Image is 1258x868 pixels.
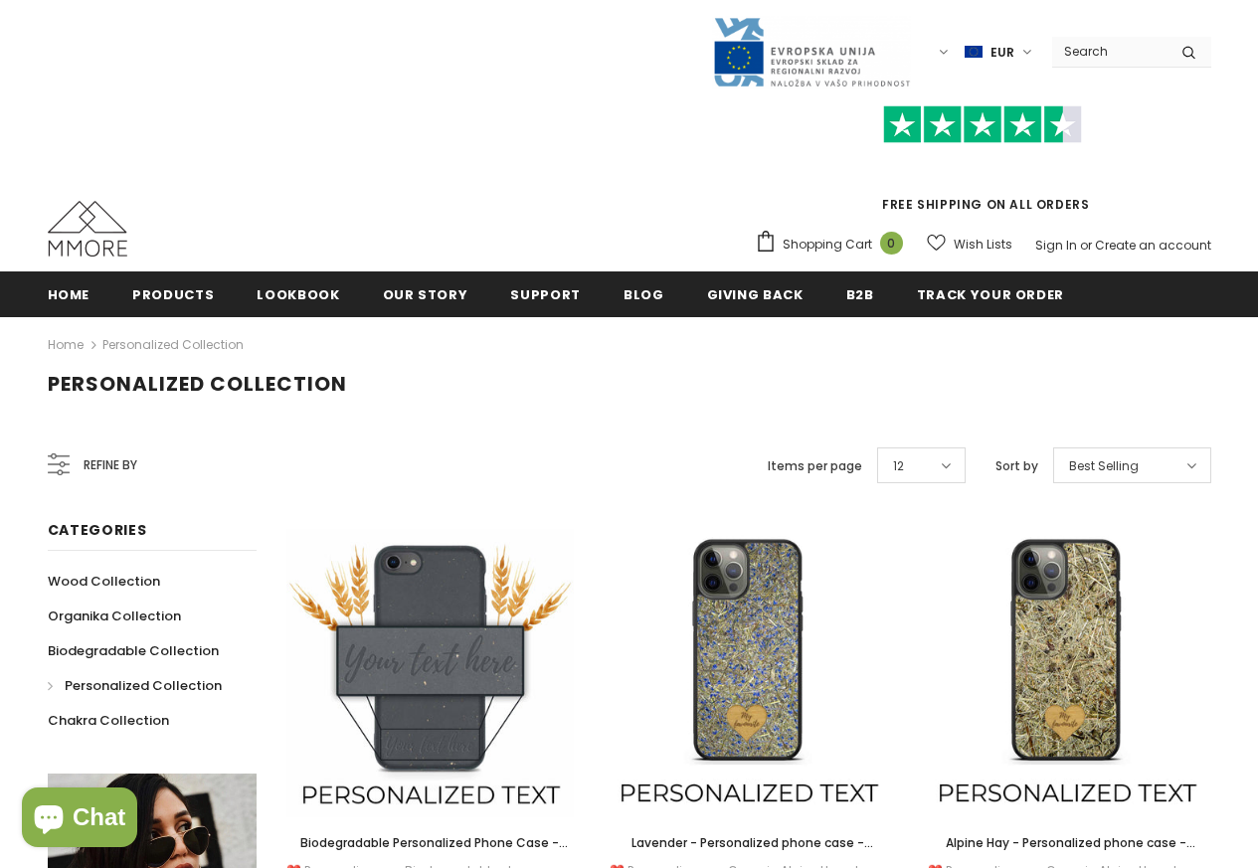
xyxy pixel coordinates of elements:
span: 12 [893,456,904,476]
a: Organika Collection [48,599,181,633]
label: Items per page [768,456,862,476]
a: Biodegradable Personalized Phone Case - Black [286,832,575,854]
a: Chakra Collection [48,703,169,738]
span: Chakra Collection [48,711,169,730]
a: Wish Lists [927,227,1012,261]
a: Track your order [917,271,1064,316]
span: Wood Collection [48,572,160,591]
a: Sign In [1035,237,1077,254]
span: Wish Lists [954,235,1012,255]
span: Track your order [917,285,1064,304]
img: Trust Pilot Stars [883,105,1082,144]
a: Wood Collection [48,564,160,599]
span: Categories [48,520,147,540]
a: Giving back [707,271,804,316]
span: Shopping Cart [783,235,872,255]
a: Home [48,333,84,357]
a: Personalized Collection [102,336,244,353]
span: Blog [624,285,664,304]
a: Alpine Hay - Personalized phone case - Personalized gift [923,832,1211,854]
a: Blog [624,271,664,316]
a: Personalized Collection [48,668,222,703]
inbox-online-store-chat: Shopify online store chat [16,787,143,852]
span: Biodegradable Collection [48,641,219,660]
span: Personalized Collection [48,370,347,398]
span: Home [48,285,90,304]
span: 0 [880,232,903,255]
span: Refine by [84,454,137,476]
a: Home [48,271,90,316]
iframe: Customer reviews powered by Trustpilot [755,143,1211,195]
span: Giving back [707,285,804,304]
input: Search Site [1052,37,1167,66]
a: support [510,271,581,316]
span: Lookbook [257,285,339,304]
span: Our Story [383,285,468,304]
a: B2B [846,271,874,316]
a: Lookbook [257,271,339,316]
span: Personalized Collection [65,676,222,695]
label: Sort by [995,456,1038,476]
span: Organika Collection [48,607,181,625]
img: Javni Razpis [712,16,911,88]
span: Products [132,285,214,304]
a: Lavender - Personalized phone case - Personalized gift [605,832,893,854]
span: EUR [990,43,1014,63]
a: Create an account [1095,237,1211,254]
span: Best Selling [1069,456,1139,476]
a: Products [132,271,214,316]
span: support [510,285,581,304]
span: or [1080,237,1092,254]
span: B2B [846,285,874,304]
span: FREE SHIPPING ON ALL ORDERS [755,114,1211,213]
a: Javni Razpis [712,43,911,60]
a: Biodegradable Collection [48,633,219,668]
img: MMORE Cases [48,201,127,257]
a: Our Story [383,271,468,316]
a: Shopping Cart 0 [755,230,913,260]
